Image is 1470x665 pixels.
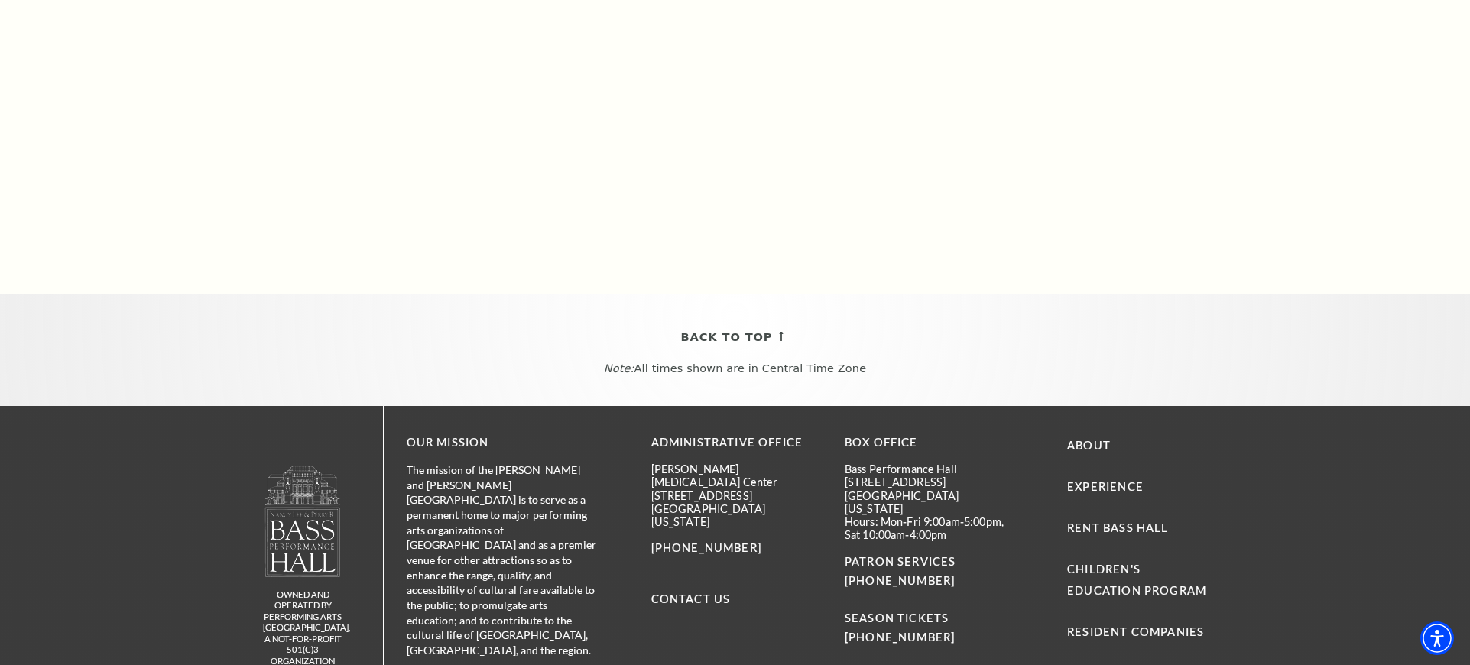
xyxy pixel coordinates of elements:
[264,465,342,577] img: owned and operated by Performing Arts Fort Worth, A NOT-FOR-PROFIT 501(C)3 ORGANIZATION
[845,475,1015,488] p: [STREET_ADDRESS]
[1420,621,1454,655] div: Accessibility Menu
[651,462,822,489] p: [PERSON_NAME][MEDICAL_DATA] Center
[407,462,598,658] p: The mission of the [PERSON_NAME] and [PERSON_NAME][GEOGRAPHIC_DATA] is to serve as a permanent ho...
[15,362,1455,375] p: All times shown are in Central Time Zone
[1067,521,1168,534] a: Rent Bass Hall
[407,433,598,453] p: OUR MISSION
[1067,625,1204,638] a: Resident Companies
[845,433,1015,453] p: BOX OFFICE
[845,489,1015,516] p: [GEOGRAPHIC_DATA][US_STATE]
[845,462,1015,475] p: Bass Performance Hall
[651,433,822,453] p: Administrative Office
[1067,439,1111,452] a: About
[845,553,1015,591] p: PATRON SERVICES [PHONE_NUMBER]
[651,539,822,558] p: [PHONE_NUMBER]
[681,328,773,347] span: Back To Top
[651,489,822,502] p: [STREET_ADDRESS]
[845,515,1015,542] p: Hours: Mon-Fri 9:00am-5:00pm, Sat 10:00am-4:00pm
[651,592,731,605] a: Contact Us
[1067,480,1144,493] a: Experience
[845,591,1015,648] p: SEASON TICKETS [PHONE_NUMBER]
[1067,563,1206,598] a: Children's Education Program
[604,362,634,375] em: Note:
[651,502,822,529] p: [GEOGRAPHIC_DATA][US_STATE]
